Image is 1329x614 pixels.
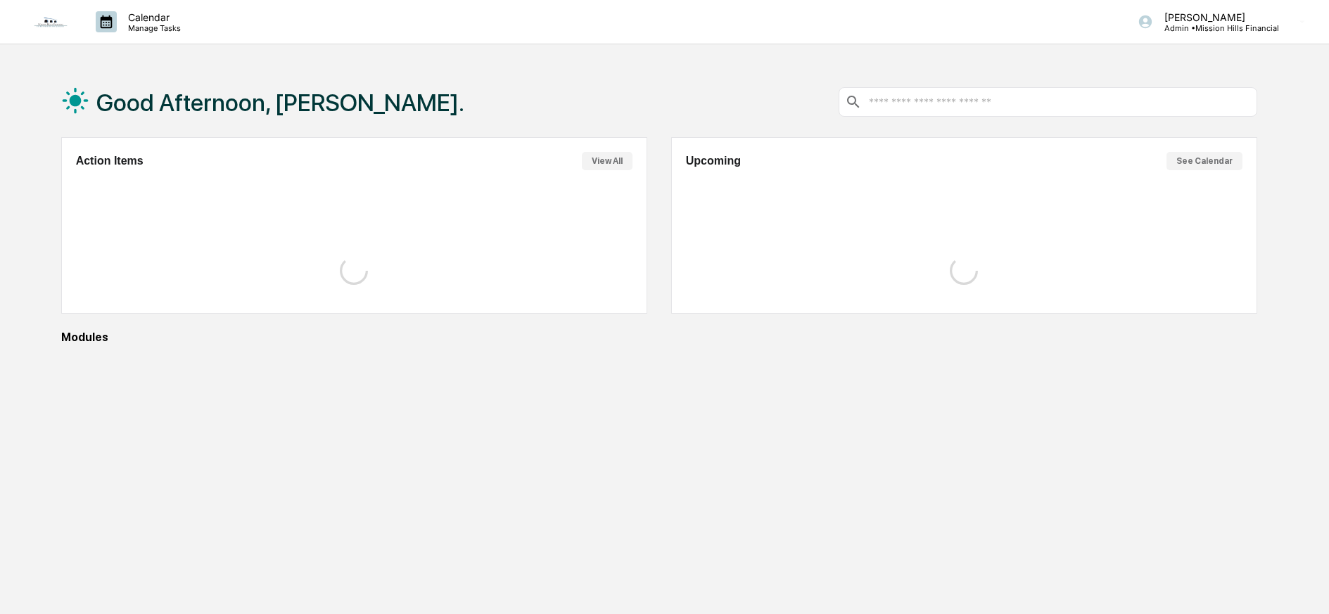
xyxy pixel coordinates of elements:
[96,89,464,117] h1: Good Afternoon, [PERSON_NAME].
[686,155,741,167] h2: Upcoming
[1153,11,1279,23] p: [PERSON_NAME]
[76,155,144,167] h2: Action Items
[61,331,1257,344] div: Modules
[1166,152,1242,170] button: See Calendar
[34,17,68,27] img: logo
[582,152,632,170] button: View All
[117,23,188,33] p: Manage Tasks
[117,11,188,23] p: Calendar
[1153,23,1279,33] p: Admin • Mission Hills Financial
